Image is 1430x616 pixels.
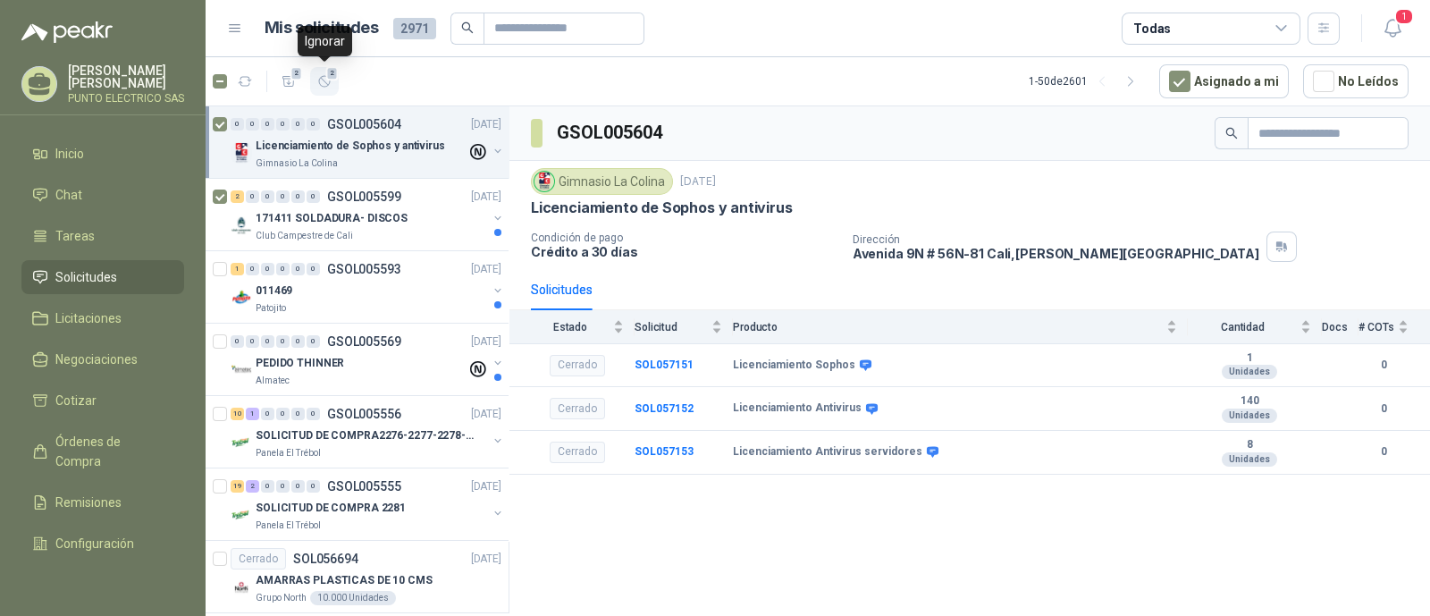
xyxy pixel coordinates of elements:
p: GSOL005593 [327,263,401,275]
div: 0 [307,335,320,348]
div: 2 [231,190,244,203]
div: 10 [231,408,244,420]
span: Cantidad [1188,321,1297,333]
div: Ignorar [298,26,352,56]
h1: Mis solicitudes [265,15,379,41]
a: Solicitudes [21,260,184,294]
p: Panela El Trébol [256,519,321,533]
p: Grupo North [256,591,307,605]
div: 0 [231,335,244,348]
p: GSOL005556 [327,408,401,420]
img: Company Logo [231,215,252,236]
button: 1 [1376,13,1409,45]
button: 2 [274,67,303,96]
div: 2 [246,480,259,493]
span: 2971 [393,18,436,39]
span: 1 [1394,8,1414,25]
p: SOLICITUD DE COMPRA2276-2277-2278-2284-2285- [256,427,478,444]
div: 0 [261,335,274,348]
p: [DATE] [471,406,501,423]
th: Cantidad [1188,310,1322,343]
div: 0 [291,190,305,203]
a: Negociaciones [21,342,184,376]
th: Estado [509,310,635,343]
p: AMARRAS PLASTICAS DE 10 CMS [256,572,433,589]
p: Gimnasio La Colina [256,156,338,171]
th: Solicitud [635,310,733,343]
div: 0 [291,263,305,275]
img: Company Logo [231,359,252,381]
div: 0 [276,190,290,203]
div: 0 [307,118,320,131]
th: Producto [733,310,1188,343]
p: Licenciamiento de Sophos y antivirus [531,198,793,217]
img: Company Logo [231,577,252,598]
div: Solicitudes [531,280,593,300]
span: Inicio [55,144,84,164]
div: 0 [276,335,290,348]
b: 0 [1358,357,1409,374]
span: Configuración [55,534,134,553]
p: [DATE] [471,551,501,568]
span: search [1225,127,1238,139]
span: Remisiones [55,493,122,512]
p: [PERSON_NAME] [PERSON_NAME] [68,64,184,89]
div: 0 [261,263,274,275]
div: 0 [261,480,274,493]
a: Inicio [21,137,184,171]
b: Licenciamiento Antivirus [733,401,862,416]
h3: GSOL005604 [557,119,665,147]
p: Crédito a 30 días [531,244,838,259]
div: Cerrado [231,548,286,570]
img: Company Logo [231,432,252,453]
b: 0 [1358,401,1409,418]
a: SOL057151 [635,359,694,371]
p: GSOL005599 [327,190,401,203]
div: Cerrado [550,355,605,376]
div: 0 [276,408,290,420]
div: 10.000 Unidades [310,591,396,605]
span: 2 [326,66,339,80]
a: Cotizar [21,384,184,418]
span: Chat [55,185,82,205]
div: 0 [307,408,320,420]
div: 0 [291,335,305,348]
a: Licitaciones [21,301,184,335]
span: Licitaciones [55,308,122,328]
a: CerradoSOL056694[DATE] Company LogoAMARRAS PLASTICAS DE 10 CMSGrupo North10.000 Unidades [206,541,509,613]
div: 0 [276,118,290,131]
div: 19 [231,480,244,493]
span: Producto [733,321,1163,333]
div: 0 [261,408,274,420]
div: Unidades [1222,409,1277,423]
p: Club Campestre de Cali [256,229,353,243]
div: 0 [291,480,305,493]
div: 0 [246,190,259,203]
div: 0 [246,335,259,348]
span: Cotizar [55,391,97,410]
div: Unidades [1222,452,1277,467]
div: 1 [246,408,259,420]
b: 8 [1188,438,1311,452]
p: Avenida 9N # 56N-81 Cali , [PERSON_NAME][GEOGRAPHIC_DATA] [853,246,1259,261]
button: 2 [310,67,339,96]
p: [DATE] [471,333,501,350]
div: Unidades [1222,365,1277,379]
p: GSOL005604 [327,118,401,131]
p: SOLICITUD DE COMPRA 2281 [256,500,406,517]
p: [DATE] [471,478,501,495]
div: 0 [276,263,290,275]
div: 0 [276,480,290,493]
div: 0 [307,263,320,275]
th: # COTs [1358,310,1430,343]
p: GSOL005569 [327,335,401,348]
div: Cerrado [550,442,605,463]
p: Dirección [853,233,1259,246]
span: Solicitudes [55,267,117,287]
span: Órdenes de Compra [55,432,167,471]
button: Asignado a mi [1159,64,1289,98]
a: SOL057153 [635,445,694,458]
div: 0 [307,480,320,493]
a: SOL057152 [635,402,694,415]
